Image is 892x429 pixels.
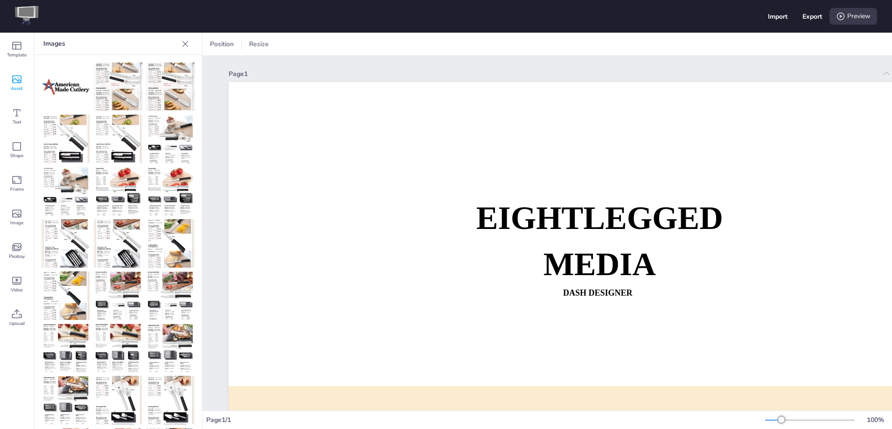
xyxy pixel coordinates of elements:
[10,186,24,193] span: Frame
[94,115,142,163] img: SAFE-AMC-May-Mini-20215.jpg
[94,219,142,268] img: SAFE-AMC-May-Mini-20216.jpg
[146,62,195,111] img: AMC-Holiday-Mini-2020-SAFE5.jpg
[42,324,90,372] img: Feb2021-paring.jpg
[94,167,142,215] img: Promotional_amc2-1-1.jpg
[229,69,876,78] div: Page 1
[10,152,23,159] span: Shape
[247,40,271,48] span: Resize
[802,12,822,21] div: Export
[42,62,90,111] img: l1567730318.png
[11,85,23,92] span: Asset
[94,376,142,424] img: AMC-May-Mini-20213.jpg
[10,219,23,227] span: Image
[94,271,142,320] img: Feb2021-steak.jpg
[43,33,178,55] p: Images
[829,8,877,25] div: Preview
[146,167,195,215] img: Promotional_amc_SAFE2-1.jpg
[208,40,236,48] span: Position
[476,201,723,236] strong: EIGHTLEGGED
[42,376,90,424] img: March-2021-steak-utility-safe.jpg
[15,6,39,27] img: logo-icon-sm.png
[146,115,195,163] img: Promotional_amc-1.jpg
[146,324,195,372] img: March-2021-steak-utility.jpg
[146,271,195,320] img: Feb2021-steak-safe-1.jpg
[146,376,195,424] img: SAFE-AMC-May-Mini-20213.jpg
[42,115,90,163] img: AMC-May-Mini-20215.jpg
[544,246,656,282] strong: MEDIA
[206,415,765,424] div: Page 1 / 1
[768,12,787,21] div: Import
[9,320,25,327] span: Upload
[42,167,90,215] img: Promotional_amc_SAFE-1.jpg
[94,324,142,372] img: Feb2021-paring-safe-1.jpg
[9,253,25,260] span: Pixabay
[94,62,142,111] img: AMC-Holiday-Mini-20205.jpg
[42,271,90,320] img: SAFE-AMC-May-Mini-20217.jpg
[7,51,27,59] span: Template
[146,219,195,268] img: AMC-May-Mini-20217.jpg
[11,286,23,294] span: Video
[563,288,633,298] strong: Dash Designer
[13,118,21,126] span: Text
[42,219,90,268] img: AMC-May-Mini-20216.jpg
[864,415,886,424] div: 100 %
